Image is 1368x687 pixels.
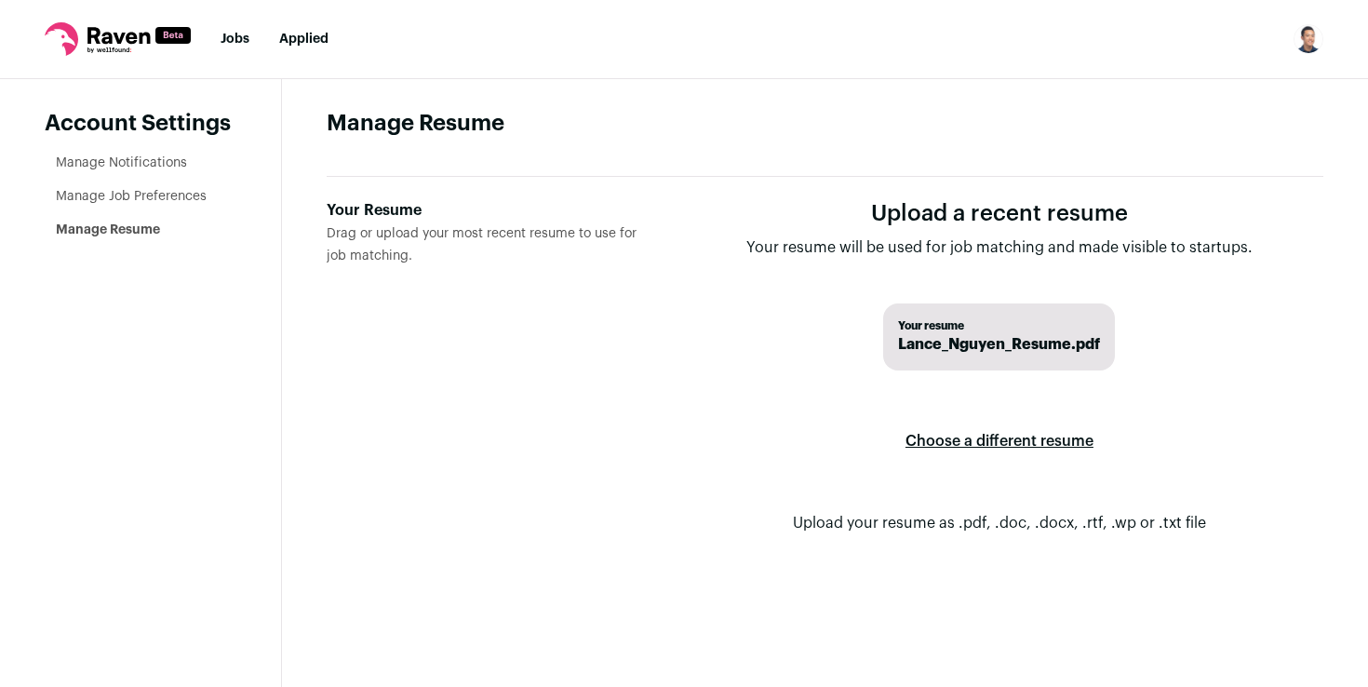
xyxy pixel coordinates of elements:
a: Manage Job Preferences [56,190,207,203]
span: Your resume [898,318,1100,333]
a: Manage Notifications [56,156,187,169]
header: Account Settings [45,109,236,139]
div: Your Resume [327,199,646,222]
p: Your resume will be used for job matching and made visible to startups. [746,236,1253,259]
h1: Upload a recent resume [746,199,1253,229]
a: Jobs [221,33,249,46]
span: Lance_Nguyen_Resume.pdf [898,333,1100,356]
a: Applied [279,33,329,46]
img: 17618840-medium_jpg [1294,24,1323,54]
h1: Manage Resume [327,109,1323,139]
span: Drag or upload your most recent resume to use for job matching. [327,227,637,263]
label: Choose a different resume [905,415,1093,467]
p: Upload your resume as .pdf, .doc, .docx, .rtf, .wp or .txt file [793,512,1206,534]
a: Manage Resume [56,223,160,236]
button: Open dropdown [1294,24,1323,54]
